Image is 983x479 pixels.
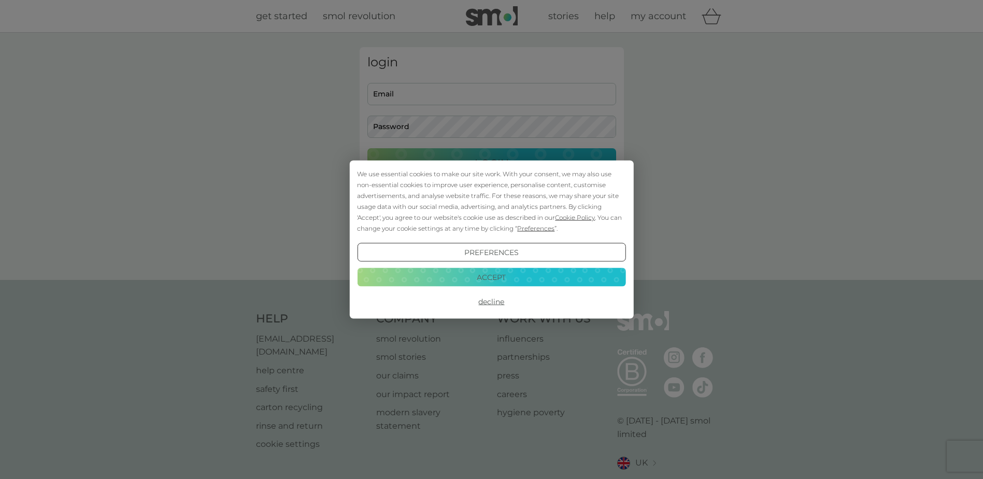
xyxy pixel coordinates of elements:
[517,224,554,232] span: Preferences
[357,292,625,311] button: Decline
[357,267,625,286] button: Accept
[555,214,595,221] span: Cookie Policy
[357,243,625,262] button: Preferences
[357,168,625,234] div: We use essential cookies to make our site work. With your consent, we may also use non-essential ...
[349,161,633,319] div: Cookie Consent Prompt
